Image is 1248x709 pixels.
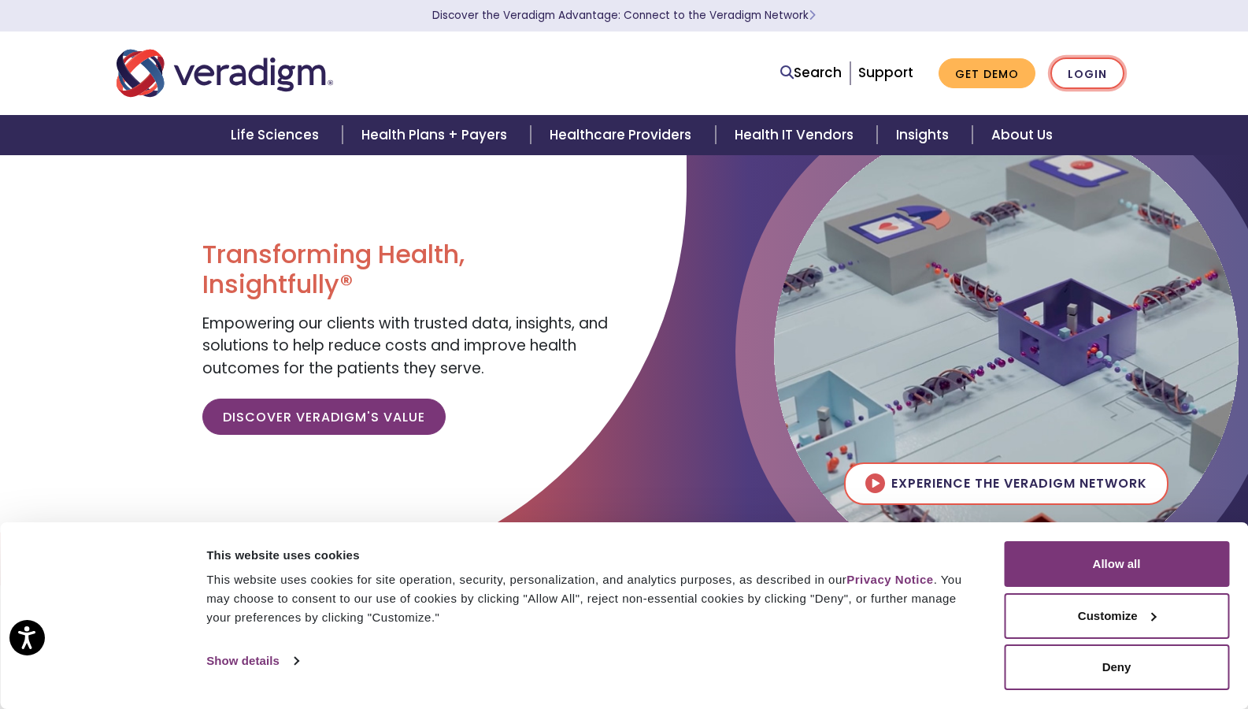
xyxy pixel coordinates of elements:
[206,546,968,565] div: This website uses cookies
[206,649,298,673] a: Show details
[202,313,608,379] span: Empowering our clients with trusted data, insights, and solutions to help reduce costs and improv...
[1004,593,1229,639] button: Customize
[939,58,1035,89] a: Get Demo
[202,399,446,435] a: Discover Veradigm's Value
[972,115,1072,155] a: About Us
[531,115,715,155] a: Healthcare Providers
[809,8,816,23] span: Learn More
[877,115,972,155] a: Insights
[1050,58,1124,90] a: Login
[202,239,612,300] h1: Transforming Health, Insightfully®
[432,8,816,23] a: Discover the Veradigm Advantage: Connect to the Veradigm NetworkLearn More
[1004,541,1229,587] button: Allow all
[1004,644,1229,690] button: Deny
[716,115,877,155] a: Health IT Vendors
[343,115,531,155] a: Health Plans + Payers
[858,63,913,82] a: Support
[780,62,842,84] a: Search
[117,47,333,99] img: Veradigm logo
[206,570,968,627] div: This website uses cookies for site operation, security, personalization, and analytics purposes, ...
[846,573,933,586] a: Privacy Notice
[212,115,343,155] a: Life Sciences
